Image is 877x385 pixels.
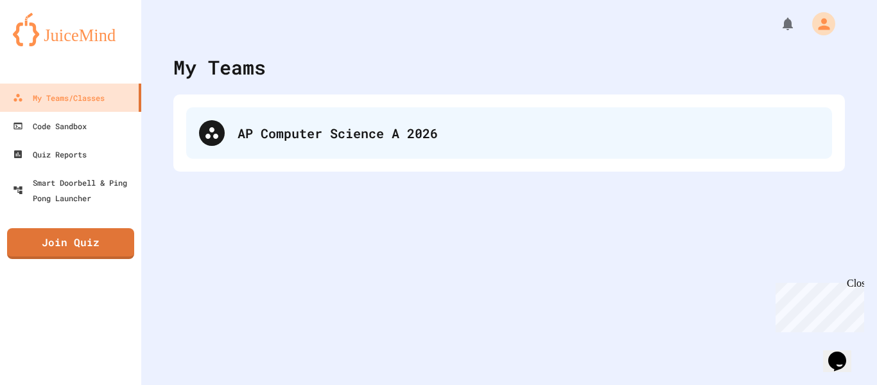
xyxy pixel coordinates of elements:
div: Quiz Reports [13,147,87,162]
div: AP Computer Science A 2026 [238,123,819,143]
div: My Notifications [756,13,799,35]
div: Code Sandbox [13,118,87,134]
a: Join Quiz [7,228,134,259]
div: Chat with us now!Close [5,5,89,82]
div: My Teams/Classes [13,90,105,105]
div: My Account [799,9,838,39]
div: My Teams [173,53,266,82]
img: logo-orange.svg [13,13,128,46]
iframe: chat widget [823,334,864,372]
div: AP Computer Science A 2026 [186,107,832,159]
div: Smart Doorbell & Ping Pong Launcher [13,175,136,206]
iframe: chat widget [770,278,864,332]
